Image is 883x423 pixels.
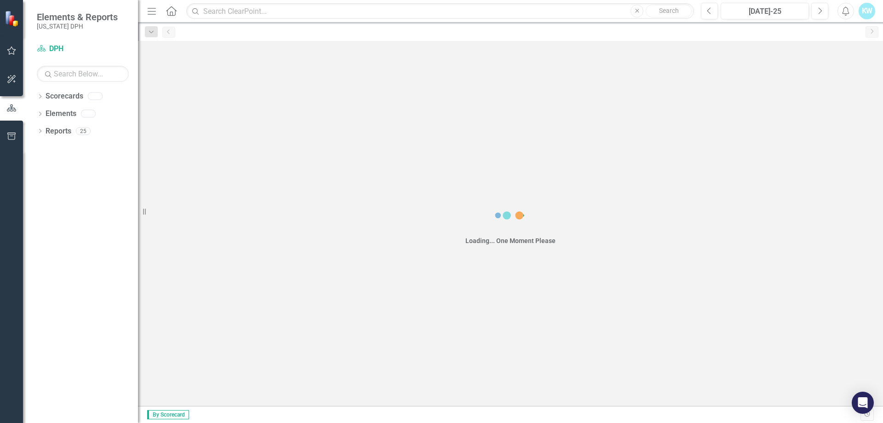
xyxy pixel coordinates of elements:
img: ClearPoint Strategy [5,11,21,27]
a: DPH [37,44,129,54]
input: Search Below... [37,66,129,82]
button: [DATE]-25 [721,3,809,19]
a: Scorecards [46,91,83,102]
div: Loading... One Moment Please [465,236,556,245]
button: Search [646,5,692,17]
span: By Scorecard [147,410,189,419]
span: Search [659,7,679,14]
a: Elements [46,109,76,119]
input: Search ClearPoint... [186,3,694,19]
div: 25 [76,127,91,135]
small: [US_STATE] DPH [37,23,118,30]
span: Elements & Reports [37,12,118,23]
button: KW [859,3,875,19]
a: Reports [46,126,71,137]
div: Open Intercom Messenger [852,392,874,414]
div: [DATE]-25 [724,6,806,17]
